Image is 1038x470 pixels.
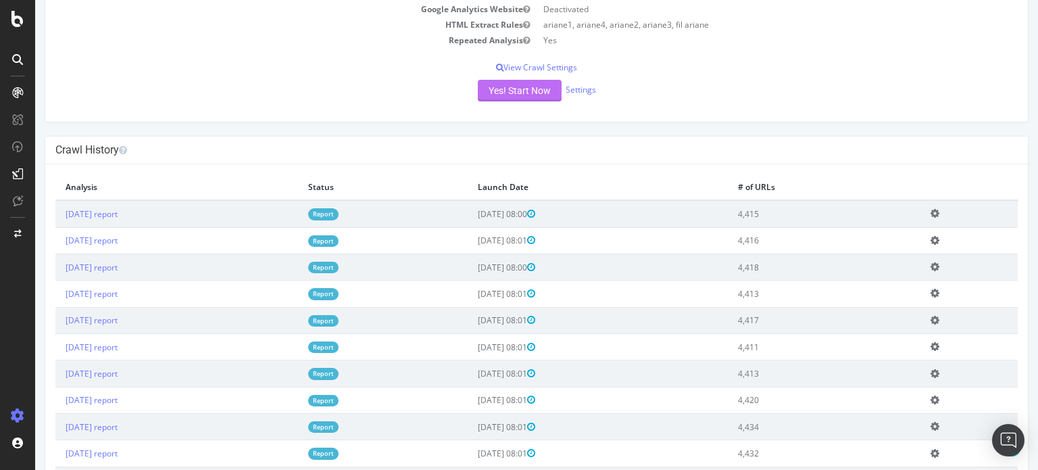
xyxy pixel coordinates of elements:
span: [DATE] 08:01 [443,368,500,379]
a: Report [273,235,303,247]
span: [DATE] 08:01 [443,342,500,353]
a: Report [273,368,303,379]
a: [DATE] report [30,235,82,246]
td: 4,415 [693,200,885,227]
a: Report [273,288,303,300]
td: 4,417 [693,307,885,333]
a: [DATE] report [30,262,82,273]
a: Report [273,315,303,327]
p: View Crawl Settings [20,62,983,73]
th: # of URLs [693,174,885,200]
td: 4,434 [693,414,885,440]
span: [DATE] 08:01 [443,448,500,459]
td: 4,416 [693,227,885,254]
td: Repeated Analysis [20,32,501,48]
a: Report [273,395,303,406]
h4: Crawl History [20,143,983,157]
td: Deactivated [501,1,983,17]
a: [DATE] report [30,288,82,300]
a: Report [273,421,303,433]
a: [DATE] report [30,421,82,433]
div: Open Intercom Messenger [992,424,1024,456]
th: Launch Date [432,174,693,200]
span: [DATE] 08:01 [443,421,500,433]
span: [DATE] 08:01 [443,314,500,326]
span: [DATE] 08:00 [443,208,500,220]
a: Settings [530,84,561,95]
a: Report [273,448,303,459]
a: Report [273,262,303,273]
td: ariane1, ariane4, ariane2, ariane3, fil ariane [501,17,983,32]
th: Status [263,174,432,200]
a: [DATE] report [30,394,82,406]
span: [DATE] 08:01 [443,394,500,406]
a: [DATE] report [30,368,82,379]
a: [DATE] report [30,208,82,220]
span: [DATE] 08:01 [443,235,500,246]
a: [DATE] report [30,342,82,353]
a: [DATE] report [30,314,82,326]
a: [DATE] report [30,448,82,459]
span: [DATE] 08:01 [443,288,500,300]
a: Report [273,208,303,220]
td: 4,411 [693,333,885,360]
th: Analysis [20,174,263,200]
a: Report [273,342,303,353]
td: Yes [501,32,983,48]
button: Yes! Start Now [443,80,526,101]
td: 4,420 [693,387,885,413]
td: Google Analytics Website [20,1,501,17]
td: HTML Extract Rules [20,17,501,32]
td: 4,432 [693,440,885,467]
span: [DATE] 08:00 [443,262,500,273]
td: 4,413 [693,360,885,387]
td: 4,413 [693,281,885,307]
td: 4,418 [693,254,885,280]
